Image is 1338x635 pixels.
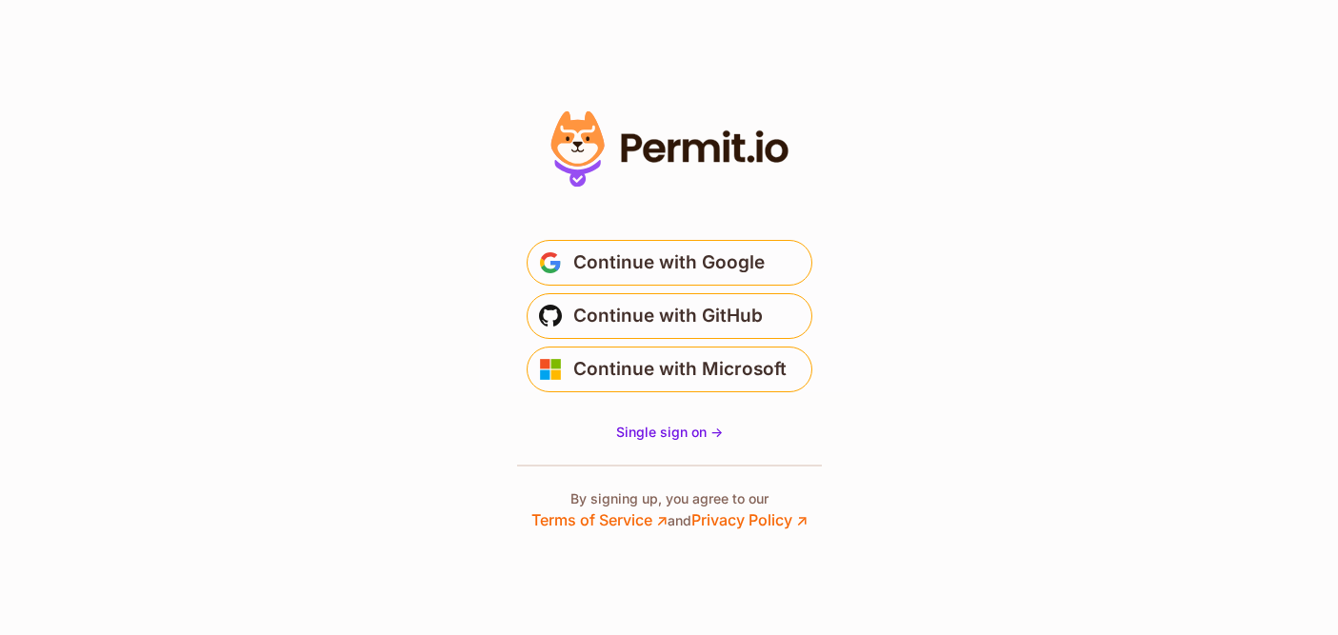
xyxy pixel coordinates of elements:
span: Continue with Google [573,248,765,278]
span: Continue with Microsoft [573,354,787,385]
span: Continue with GitHub [573,301,763,331]
button: Continue with Google [527,240,812,286]
a: Privacy Policy ↗ [691,510,808,529]
button: Continue with Microsoft [527,347,812,392]
a: Terms of Service ↗ [531,510,668,529]
p: By signing up, you agree to our and [531,489,808,531]
span: Single sign on -> [616,424,723,440]
button: Continue with GitHub [527,293,812,339]
a: Single sign on -> [616,423,723,442]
